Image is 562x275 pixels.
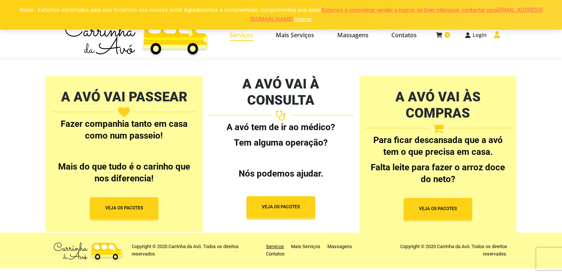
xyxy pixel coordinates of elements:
div: Para ficar descansada que a avó tem o que precisa em casa. [365,134,511,185]
div: A avó tem de ir ao médico? [208,121,354,180]
div: Copyright © 2020 Carrinha da Avó. Todos os direitos reservados. [132,243,259,258]
a: Contatos [382,19,426,51]
img: Carrinha da Avó [51,239,124,262]
span: 0 [444,32,450,38]
button: VEJA OS PACOTES [403,198,472,220]
img: Carrinha da Avó [62,12,211,58]
h2: A AVÓ VAI ÀS COMPRAS [365,89,511,121]
p: Nós podemos ajudar. [208,168,354,180]
p: Mais do que tudo é o carinho que nos diferencia! [51,161,197,184]
p: Falta leite para fazer o arroz doce do neto? [365,161,511,185]
span: Serviços [230,31,253,39]
a: 0 [436,32,450,38]
a: Ignorar [294,16,312,22]
span: VEJA OS PACOTES [105,205,143,211]
a: Mais Serviços [291,243,320,250]
a: Contatos [266,250,285,258]
a: Mais Serviços [266,19,324,51]
span: Mais Serviços [276,31,314,39]
a: Massagens [327,243,352,250]
button: VEJA OS PACOTES [246,196,315,218]
a: Serviços [220,19,263,51]
p: Tem alguma operação? [208,137,354,149]
h2: A AVÓ VAI PASSEAR [51,89,197,105]
span: VEJA OS PACOTES [419,206,457,212]
a: Massagens [328,19,378,51]
div: Fazer companhia tanto em casa como num passeio! [51,118,197,184]
a: Estamos a considerar vender a marca, se tiver interesse, contactar para [EMAIL_ADDRESS][DOMAIN_NAME] [250,7,543,22]
a: Login [465,32,487,38]
p: Copyright © 2020 Carrinha da Avó. Todos os direitos reservados. [380,243,507,258]
h2: A AVÓ VAI À CONSULTA [208,76,354,108]
span: Massagens [337,31,369,39]
span: Contatos [391,31,417,39]
a: Serviços [266,243,284,250]
button: VEJA OS PACOTES [90,197,159,219]
span: VEJA OS PACOTES [262,204,300,210]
